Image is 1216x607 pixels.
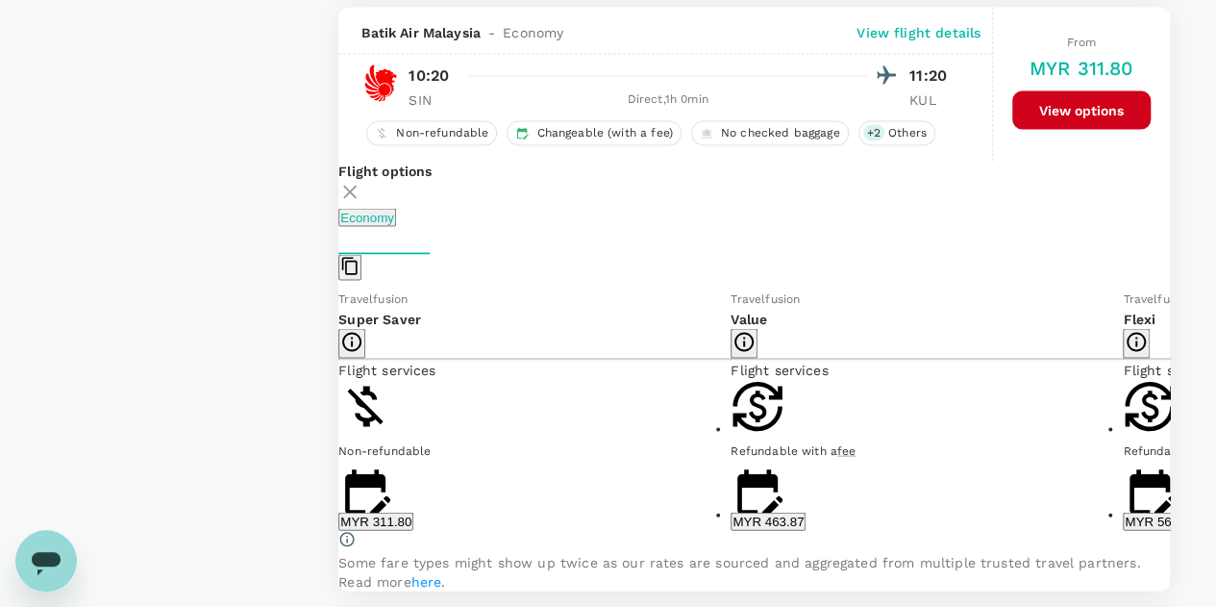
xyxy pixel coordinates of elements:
img: OD [361,63,400,102]
div: +2Others [858,120,935,145]
span: Travelfusion [338,291,408,305]
span: fee [862,529,881,543]
iframe: Button to launch messaging window [15,530,77,592]
a: here [411,573,442,589]
p: 10:20 [409,63,449,87]
div: No checked baggage [691,120,849,145]
p: 11:20 [909,63,957,87]
button: Economy [338,208,396,226]
span: + 2 [863,124,884,140]
button: MYR 463.87 [731,512,806,530]
p: View flight details [856,22,980,41]
span: - [481,22,503,41]
p: KUL [909,89,957,109]
p: Some fare types might show up twice as our rates are sourced and aggregated from multiple trusted... [338,552,1170,591]
span: Flight services [731,362,828,377]
span: Others [881,124,934,140]
div: Direct , 1h 0min [468,89,867,109]
span: Flight services [338,362,435,377]
p: Super Saver [338,309,731,328]
button: MYR 311.80 [338,512,413,530]
button: MYR 566.28 [1123,512,1198,530]
p: SIN [409,89,457,109]
span: Travelfusion [1123,291,1192,305]
div: Changeable (with a fee) [507,120,681,145]
span: Batik Air Malaysia [361,22,481,41]
span: fee [470,529,488,543]
button: View options [1012,90,1151,129]
span: Travelfusion [731,291,800,305]
span: Non-refundable [338,443,431,457]
span: No checked baggage [713,124,848,140]
span: Economy [503,22,563,41]
div: Refundable with a [731,442,1123,461]
span: From [1067,35,1097,48]
p: Value [731,309,1123,328]
div: Non-refundable [366,120,497,145]
span: Non-refundable [388,124,496,140]
h6: MYR 311.80 [1030,52,1134,83]
p: Flight options [338,161,1170,180]
span: fee [837,443,856,457]
span: Changeable (with a fee) [529,124,680,140]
